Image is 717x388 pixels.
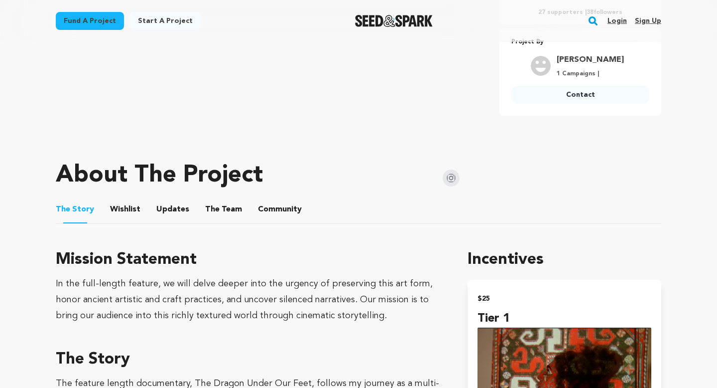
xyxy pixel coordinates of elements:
div: In the full-length feature, we will delve deeper into the urgency of preserving this art form, ho... [56,276,444,324]
span: The [205,203,220,215]
a: Fund a project [56,12,124,30]
h1: Incentives [468,248,661,272]
h3: The Story [56,348,444,372]
img: Seed&Spark Logo Dark Mode [355,15,433,27]
a: Sign up [635,13,661,29]
span: Updates [156,203,189,215]
span: The [56,203,70,215]
a: Contact [511,86,649,104]
a: Login [607,13,627,29]
h1: About The Project [56,164,263,188]
span: Wishlist [110,203,140,215]
span: Community [258,203,302,215]
a: Goto Tara Baghdassarian profile [557,54,624,66]
a: Seed&Spark Homepage [355,15,433,27]
a: Start a project [130,12,201,30]
span: Story [56,203,94,215]
img: user.png [531,56,551,76]
h3: Mission Statement [56,248,444,272]
h4: Tier 1 [478,310,651,328]
span: Team [205,203,242,215]
img: Seed&Spark Instagram Icon [443,170,460,187]
p: Project By [511,36,649,48]
h2: $25 [478,292,651,306]
p: 1 Campaigns | [557,70,624,78]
